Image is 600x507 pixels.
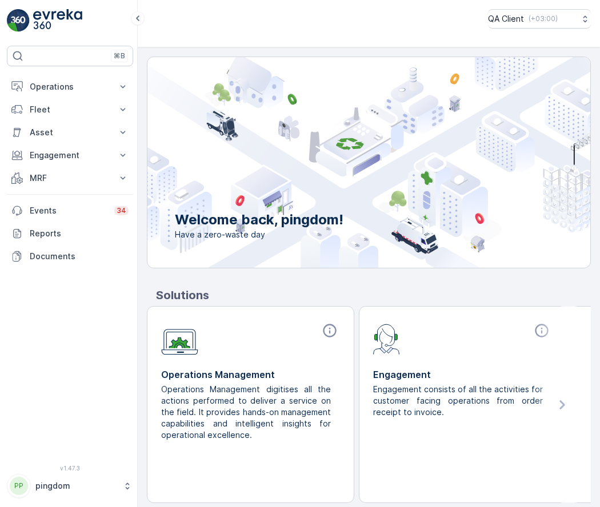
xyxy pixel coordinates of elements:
[156,287,591,304] p: Solutions
[30,251,129,262] p: Documents
[7,9,30,32] img: logo
[373,368,552,381] p: Engagement
[161,384,331,441] p: Operations Management digitises all the actions performed to deliver a service on the field. It p...
[161,323,198,355] img: module-icon
[7,75,133,98] button: Operations
[30,172,110,184] p: MRF
[7,245,133,268] a: Documents
[7,167,133,190] button: MRF
[373,384,543,418] p: Engagement consists of all the activities for customer facing operations from order receipt to in...
[33,9,82,32] img: logo_light-DOdMpM7g.png
[488,9,591,29] button: QA Client(+03:00)
[30,205,107,216] p: Events
[10,477,28,495] div: PP
[161,368,340,381] p: Operations Management
[7,199,133,222] a: Events34
[96,57,590,268] img: city illustration
[7,222,133,245] a: Reports
[30,228,129,239] p: Reports
[30,81,110,92] p: Operations
[35,480,117,492] p: pingdom
[114,51,125,61] p: ⌘B
[488,13,524,25] p: QA Client
[7,144,133,167] button: Engagement
[175,229,343,240] span: Have a zero-waste day
[529,14,558,23] p: ( +03:00 )
[30,127,110,138] p: Asset
[7,474,133,498] button: PPpingdom
[117,206,126,215] p: 34
[7,465,133,472] span: v 1.47.3
[30,150,110,161] p: Engagement
[7,98,133,121] button: Fleet
[30,104,110,115] p: Fleet
[7,121,133,144] button: Asset
[175,211,343,229] p: Welcome back, pingdom!
[373,323,400,355] img: module-icon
